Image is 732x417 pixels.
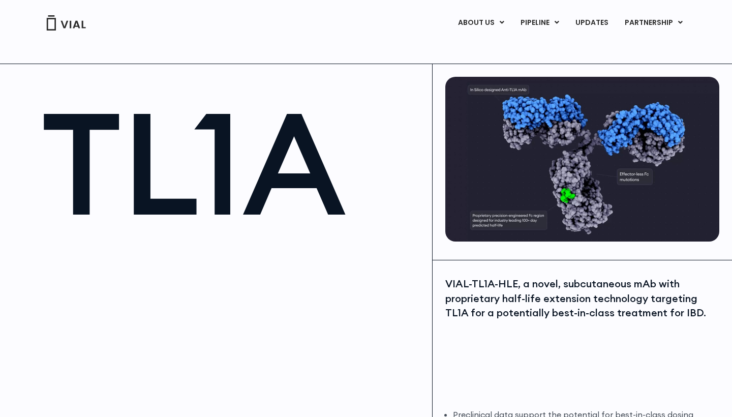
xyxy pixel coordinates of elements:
a: UPDATES [567,14,616,32]
img: TL1A antibody diagram. [445,77,719,242]
a: ABOUT USMenu Toggle [450,14,512,32]
div: VIAL-TL1A-HLE, a novel, subcutaneous mAb with proprietary half-life extension technology targetin... [445,277,717,320]
a: PARTNERSHIPMenu Toggle [617,14,691,32]
h1: TL1A [41,92,422,234]
img: Vial Logo [46,15,86,31]
a: PIPELINEMenu Toggle [512,14,567,32]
